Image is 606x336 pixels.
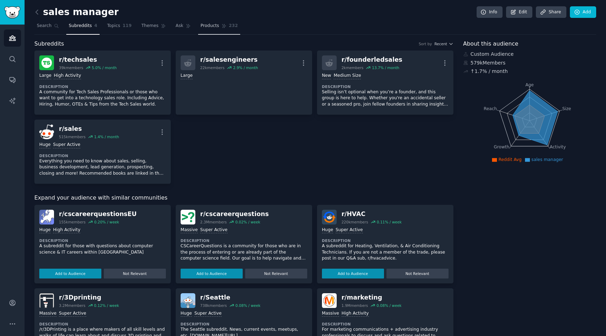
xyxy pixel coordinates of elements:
[322,227,333,234] div: Huge
[245,269,307,278] button: Not Relevant
[229,23,238,29] span: 232
[176,23,183,29] span: Ask
[69,23,92,29] span: Subreddits
[181,73,193,79] div: Large
[39,142,50,148] div: Huge
[181,310,192,317] div: Huge
[141,23,159,29] span: Themes
[34,7,119,18] h2: sales manager
[200,303,227,308] div: 738k members
[181,322,307,327] dt: Description
[377,220,402,224] div: 0.11 % / week
[322,89,449,108] p: Selling isn’t optional when you’re a founder, and this group is here to help. Whether you're an a...
[181,210,195,224] img: cscareerquestions
[39,84,166,89] dt: Description
[173,20,193,35] a: Ask
[66,20,100,35] a: Subreddits4
[377,303,402,308] div: 0.08 % / week
[39,55,54,70] img: techsales
[342,303,368,308] div: 1.9M members
[463,51,597,58] div: Custom Audience
[181,293,195,308] img: Seattle
[463,59,597,67] div: 579k Members
[107,23,120,29] span: Topics
[34,20,61,35] a: Search
[322,243,449,262] p: A subreddit for Heating, Ventilation, & Air Conditioning Technicians. If you are not a member of ...
[322,73,331,79] div: New
[94,134,119,139] div: 1.4 % / month
[34,51,171,115] a: techsalesr/techsales39kmembers5.0% / monthLargeHigh ActivityDescriptionA community for Tech Sales...
[181,227,198,234] div: Massive
[59,310,86,317] div: Super Active
[53,227,80,234] div: High Activity
[342,65,364,70] div: 2k members
[201,23,219,29] span: Products
[39,153,166,158] dt: Description
[39,73,51,79] div: Large
[498,157,521,162] span: Reddit Avg
[484,106,497,111] tspan: Reach
[506,6,532,18] a: Edit
[235,220,260,224] div: 0.02 % / week
[4,6,20,19] img: GummySearch logo
[342,220,368,224] div: 220k members
[342,55,403,64] div: r/ founderledsales
[123,23,132,29] span: 119
[59,293,119,302] div: r/ 3Dprinting
[317,51,453,115] a: r/founderledsales2kmembers13.7% / monthNewMedium SizeDescriptionSelling isn’t optional when you’r...
[54,73,81,79] div: High Activity
[39,269,101,278] button: Add to Audience
[59,125,119,133] div: r/ sales
[53,142,80,148] div: Super Active
[235,303,260,308] div: 0.08 % / week
[59,55,117,64] div: r/ techsales
[562,106,571,111] tspan: Size
[322,84,449,89] dt: Description
[94,303,119,308] div: 0.12 % / week
[463,40,518,48] span: About this audience
[59,220,86,224] div: 155k members
[39,243,166,255] p: A subreddit for those with questions about computer science & IT careers within [GEOGRAPHIC_DATA]
[386,269,449,278] button: Not Relevant
[176,51,312,115] a: r/salesengineers22kmembers2.9% / monthLarge
[39,238,166,243] dt: Description
[477,6,503,18] a: Info
[39,322,166,327] dt: Description
[59,210,137,219] div: r/ cscareerquestionsEU
[322,269,384,278] button: Add to Audience
[59,134,86,139] div: 515k members
[181,243,307,262] p: CSCareerQuestions is a community for those who are in the process of entering or are already part...
[59,303,86,308] div: 3.2M members
[322,310,339,317] div: Massive
[536,6,566,18] a: Share
[494,145,509,149] tspan: Growth
[39,227,50,234] div: Huge
[471,68,508,75] div: ↑ 1.7 % / month
[342,293,402,302] div: r/ marketing
[336,227,363,234] div: Super Active
[104,269,166,278] button: Not Relevant
[322,210,337,224] img: HVAC
[39,89,166,108] p: A community for Tech Sales Professionals or those who want to get into a technology sales role. I...
[200,293,261,302] div: r/ Seattle
[200,220,227,224] div: 2.3M members
[139,20,168,35] a: Themes
[233,65,258,70] div: 2.9 % / month
[322,322,449,327] dt: Description
[94,220,119,224] div: 0.20 % / week
[105,20,134,35] a: Topics119
[37,23,52,29] span: Search
[531,157,563,162] span: sales manager
[39,125,54,139] img: sales
[372,65,399,70] div: 13.7 % / month
[342,210,402,219] div: r/ HVAC
[198,20,240,35] a: Products232
[39,293,54,308] img: 3Dprinting
[34,194,167,202] span: Expand your audience with similar communities
[59,65,83,70] div: 39k members
[94,23,97,29] span: 4
[525,82,534,87] tspan: Age
[200,227,228,234] div: Super Active
[322,293,337,308] img: marketing
[34,40,64,48] span: Subreddits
